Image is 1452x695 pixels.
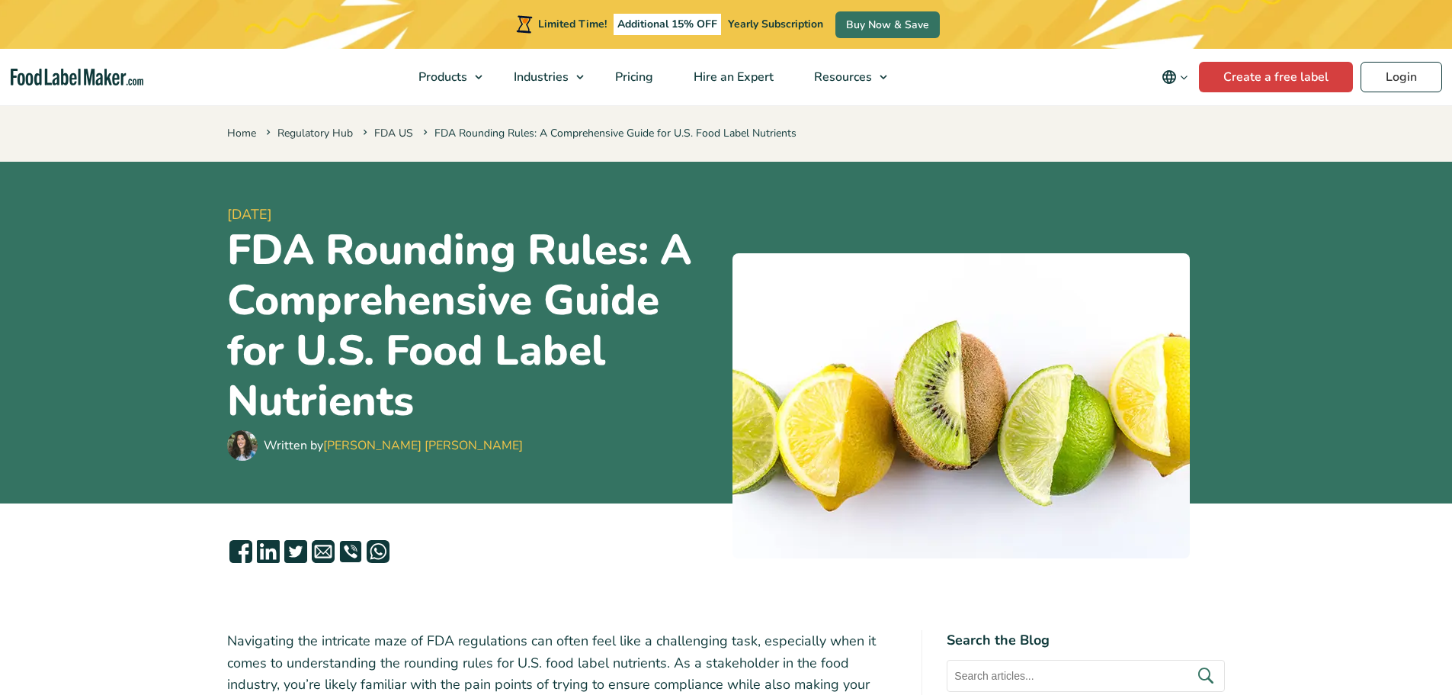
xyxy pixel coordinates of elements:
img: Maria Abi Hanna - Food Label Maker [227,430,258,461]
span: FDA Rounding Rules: A Comprehensive Guide for U.S. Food Label Nutrients [420,126,797,140]
a: Industries [494,49,591,105]
a: Home [227,126,256,140]
a: FDA US [374,126,413,140]
div: Written by [264,436,523,455]
a: [PERSON_NAME] [PERSON_NAME] [323,437,523,454]
a: Create a free label [1199,62,1353,92]
a: Regulatory Hub [277,126,353,140]
span: Hire an Expert [689,69,775,85]
button: Change language [1151,62,1199,92]
span: [DATE] [227,204,720,225]
span: Industries [509,69,570,85]
span: Yearly Subscription [728,17,823,31]
input: Search articles... [947,660,1225,692]
span: Limited Time! [538,17,607,31]
a: Buy Now & Save [835,11,940,38]
a: Hire an Expert [674,49,790,105]
a: Products [399,49,490,105]
a: Resources [794,49,895,105]
a: Login [1361,62,1442,92]
span: Pricing [611,69,655,85]
span: Products [414,69,469,85]
span: Additional 15% OFF [614,14,721,35]
span: Resources [809,69,873,85]
h4: Search the Blog [947,630,1225,651]
h1: FDA Rounding Rules: A Comprehensive Guide for U.S. Food Label Nutrients [227,225,720,426]
a: Food Label Maker homepage [11,69,143,86]
a: Pricing [595,49,670,105]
